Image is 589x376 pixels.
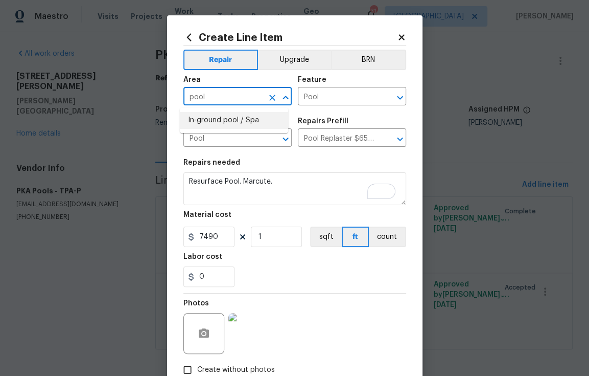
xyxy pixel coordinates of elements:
h5: Material cost [183,211,231,218]
button: Open [278,132,293,146]
button: Open [393,91,407,105]
h5: Feature [298,76,326,83]
button: sqft [310,227,342,247]
li: In-ground pool / Spa [180,112,288,129]
button: Open [393,132,407,146]
textarea: To enrich screen reader interactions, please activate Accessibility in Grammarly extension settings [183,172,406,205]
button: Close [278,91,293,105]
button: Upgrade [258,50,331,70]
h5: Labor cost [183,253,222,260]
button: Clear [265,91,279,105]
h5: Photos [183,300,209,307]
button: Repair [183,50,258,70]
h5: Repairs needed [183,159,240,166]
h5: Area [183,76,201,83]
span: Create without photos [197,365,275,375]
h2: Create Line Item [183,32,397,43]
h5: Repairs Prefill [298,118,348,125]
button: count [369,227,406,247]
button: ft [342,227,369,247]
button: BRN [331,50,406,70]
